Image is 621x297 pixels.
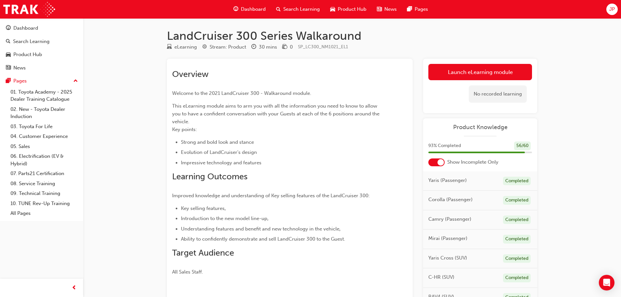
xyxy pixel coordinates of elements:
[13,38,50,45] div: Search Learning
[181,236,345,242] span: Ability to confidently demonstrate and sell LandCruiser 300 to the Guest.
[8,169,81,179] a: 07. Parts21 Certification
[282,43,293,51] div: Price
[181,205,226,211] span: Key selling features,
[13,51,42,58] div: Product Hub
[172,69,209,79] span: Overview
[428,177,467,184] span: Yaris (Passenger)
[172,171,247,182] span: Learning Outcomes
[338,6,366,13] span: Product Hub
[13,64,26,72] div: News
[259,43,277,51] div: 30 mins
[8,199,81,209] a: 10. TUNE Rev-Up Training
[167,43,197,51] div: Type
[8,131,81,141] a: 04. Customer Experience
[276,5,281,13] span: search-icon
[8,208,81,218] a: All Pages
[282,44,287,50] span: money-icon
[428,124,532,131] a: Product Knowledge
[8,179,81,189] a: 08. Service Training
[181,215,269,221] span: Introduction to the new model line-up,
[384,6,397,13] span: News
[8,104,81,122] a: 02. New - Toyota Dealer Induction
[251,44,256,50] span: clock-icon
[172,248,234,258] span: Target Audience
[428,142,461,150] span: 93 % Completed
[372,3,402,16] a: news-iconNews
[503,215,531,224] div: Completed
[241,6,266,13] span: Dashboard
[503,254,531,263] div: Completed
[8,188,81,199] a: 09. Technical Training
[283,6,320,13] span: Search Learning
[609,6,615,13] span: JP
[606,4,618,15] button: JP
[469,85,527,103] div: No recorded learning
[428,64,532,80] a: Launch eLearning module
[6,52,11,58] span: car-icon
[8,87,81,104] a: 01. Toyota Academy - 2025 Dealer Training Catalogue
[6,25,11,31] span: guage-icon
[73,77,78,85] span: up-icon
[3,22,81,34] a: Dashboard
[428,274,454,281] span: C-HR (SUV)
[3,75,81,87] button: Pages
[8,122,81,132] a: 03. Toyota For Life
[202,44,207,50] span: target-icon
[233,5,238,13] span: guage-icon
[428,215,471,223] span: Camry (Passenger)
[415,6,428,13] span: Pages
[181,139,254,145] span: Strong and bold look and stance
[3,36,81,48] a: Search Learning
[172,90,311,96] span: Welcome to the 2021 LandCruiser 300 - Walkaround module.
[172,193,370,199] span: Improved knowledge and understanding of Key selling features of the LandCruiser 300:
[72,284,77,292] span: prev-icon
[13,77,27,85] div: Pages
[8,141,81,152] a: 05. Sales
[167,44,172,50] span: learningResourceType_ELEARNING-icon
[599,275,614,290] div: Open Intercom Messenger
[210,43,246,51] div: Stream: Product
[172,269,203,275] span: All Sales Staff.
[6,39,10,45] span: search-icon
[174,43,197,51] div: eLearning
[8,151,81,169] a: 06. Electrification (EV & Hybrid)
[251,43,277,51] div: Duration
[290,43,293,51] div: 0
[167,29,537,43] h1: LandCruiser 300 Series Walkaround
[3,21,81,75] button: DashboardSearch LearningProduct HubNews
[325,3,372,16] a: car-iconProduct Hub
[503,177,531,186] div: Completed
[228,3,271,16] a: guage-iconDashboard
[6,78,11,84] span: pages-icon
[428,235,467,242] span: Mirai (Passenger)
[503,196,531,205] div: Completed
[377,5,382,13] span: news-icon
[271,3,325,16] a: search-iconSearch Learning
[172,103,381,132] span: This eLearning module aims to arm you with all the information you need to know to allow you to h...
[181,149,257,155] span: Evolution of LandCruiser's design
[3,62,81,74] a: News
[298,44,348,50] span: Learning resource code
[13,24,38,32] div: Dashboard
[514,141,531,150] div: 56 / 60
[503,235,531,244] div: Completed
[447,158,498,166] span: Show Incomplete Only
[407,5,412,13] span: pages-icon
[503,274,531,282] div: Completed
[6,65,11,71] span: news-icon
[202,43,246,51] div: Stream
[181,226,341,232] span: Understanding features and benefit and new technology in the vehicle,
[181,160,261,166] span: Impressive technology and features
[3,49,81,61] a: Product Hub
[3,2,55,17] img: Trak
[428,254,467,262] span: Yaris Cross (SUV)
[428,196,473,203] span: Corolla (Passenger)
[330,5,335,13] span: car-icon
[402,3,433,16] a: pages-iconPages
